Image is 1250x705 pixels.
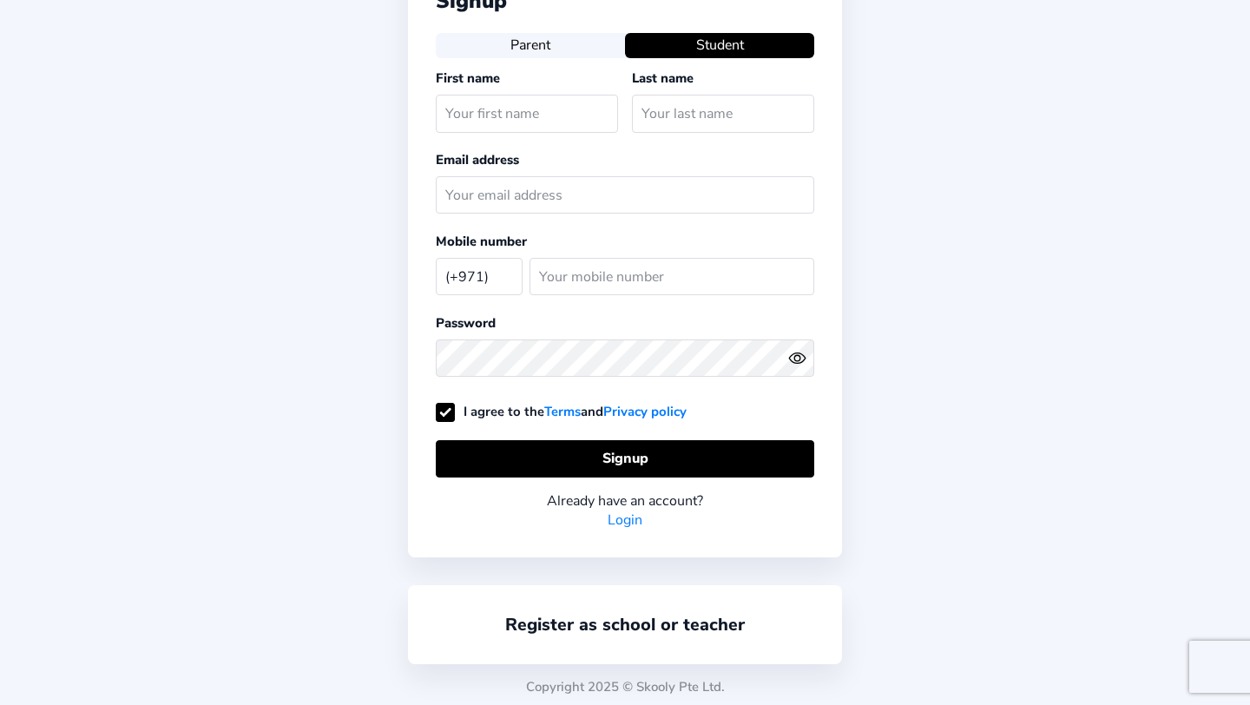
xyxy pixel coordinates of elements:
label: Mobile number [436,233,527,250]
input: Your last name [632,95,814,132]
label: Email address [436,151,519,168]
button: Signup [436,440,814,478]
label: Last name [632,69,694,87]
a: Register as school or teacher [505,613,745,636]
ion-icon: eye outline [788,349,806,367]
input: Your first name [436,95,618,132]
input: Your email address [436,176,814,214]
label: First name [436,69,500,87]
a: Privacy policy [603,403,687,420]
a: Terms [544,403,581,420]
input: Your mobile number [530,258,814,295]
button: Parent [436,33,625,57]
div: Already have an account? [436,491,814,511]
label: I agree to the and [436,403,687,420]
a: Login [608,511,642,530]
label: Password [436,314,496,332]
button: eye outlineeye off outline [788,349,814,367]
button: Student [625,33,814,57]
